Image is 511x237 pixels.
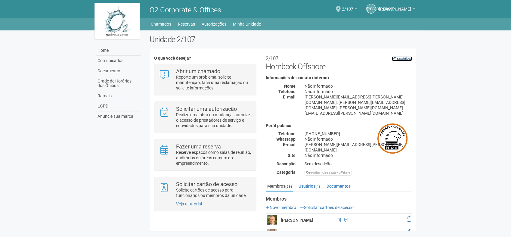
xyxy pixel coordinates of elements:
[300,94,417,116] div: [PERSON_NAME][EMAIL_ADDRESS][PERSON_NAME][DOMAIN_NAME]; [PERSON_NAME][EMAIL_ADDRESS][DOMAIN_NAME]...
[407,229,410,233] a: Editar membro
[96,56,141,66] a: Comunicados
[150,6,221,14] span: O2 Corporate & Offices
[266,196,412,202] strong: Membros
[300,142,417,153] div: [PERSON_NAME][EMAIL_ADDRESS][PERSON_NAME][DOMAIN_NAME]
[300,131,417,136] div: [PHONE_NUMBER]
[151,20,171,28] a: Chamados
[315,184,320,189] small: (4)
[342,1,353,11] span: 2/107
[325,182,352,191] a: Documentos
[266,205,296,210] a: Novo membro
[285,184,292,189] small: (59)
[159,69,251,91] a: Abrir um chamado Reporte um problema, solicite manutenção, faça uma reclamação ou solicite inform...
[159,144,251,166] a: Fazer uma reserva Reserve espaços como salas de reunião, auditórios ou áreas comum do empreendime...
[202,20,226,28] a: Autorizações
[266,55,278,61] small: 2/107
[159,182,251,198] a: Solicitar cartão de acesso Solicite cartões de acesso para funcionários ou membros da unidade.
[397,57,412,61] small: Modificar
[377,123,407,154] img: business.png
[176,68,220,74] strong: Abrir um chamado
[300,89,417,94] div: Não informado
[178,20,195,28] a: Reservas
[284,84,296,89] strong: Nome
[159,106,251,128] a: Solicitar uma autorização Realize uma obra ou mudança, autorize o acesso de prestadores de serviç...
[300,205,354,210] a: Solicitar cartões de acesso
[278,89,296,94] strong: Telefone
[379,8,415,12] a: [PERSON_NAME]
[150,35,417,44] h2: Unidade 2/107
[283,95,296,99] strong: E-mail
[176,187,252,198] p: Solicite cartões de acesso para funcionários ou membros da unidade.
[288,153,296,158] strong: Site
[278,131,296,136] strong: Telefone
[281,218,313,223] strong: [PERSON_NAME]
[277,170,296,175] strong: Categoria
[233,20,261,28] a: Minha Unidade
[267,215,277,225] img: user.png
[366,4,376,14] a: [PERSON_NAME]
[176,106,237,112] strong: Solicitar uma autorização
[297,182,321,191] a: Usuários(4)
[96,111,141,121] a: Anuncie sua marca
[277,161,296,166] strong: Descrição
[300,153,417,158] div: Não informado
[154,56,256,61] h4: O que você deseja?
[353,231,403,236] div: [PHONE_NUMBER]
[283,142,296,147] strong: E-mail
[176,181,237,187] strong: Solicitar cartão de acesso
[407,220,410,225] a: Excluir membro
[305,170,352,176] div: Petróleo / Óleo e Gás / Offshore
[96,76,141,91] a: Grade de Horários dos Ônibus
[176,143,221,150] strong: Fazer uma reserva
[176,112,252,128] p: Realize uma obra ou mudança, autorize o acesso de prestadores de serviço e convidados para sua un...
[266,182,293,192] a: Membros(59)
[176,74,252,91] p: Reporte um problema, solicite manutenção, faça uma reclamação ou solicite informações.
[281,231,313,236] strong: [PERSON_NAME]
[176,201,202,206] a: Veja o tutorial
[96,91,141,101] a: Ramais
[342,8,357,12] a: 2/107
[176,150,252,166] p: Reserve espaços como salas de reunião, auditórios ou áreas comum do empreendimento.
[266,123,412,128] h4: Perfil público
[300,136,417,142] div: Não informado
[96,101,141,111] a: LGPD
[266,76,412,80] h4: Informações de contato (interno)
[276,137,296,142] strong: Whatsapp
[96,66,141,76] a: Documentos
[266,53,412,71] h2: Hornbeck Offshore
[96,45,141,56] a: Home
[392,56,412,61] a: Modificar
[379,1,411,11] span: Juliana Oliveira
[94,3,140,39] img: logo.jpg
[300,83,417,89] div: Não informado
[300,161,417,167] div: Sem descrição
[407,215,410,220] a: Editar membro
